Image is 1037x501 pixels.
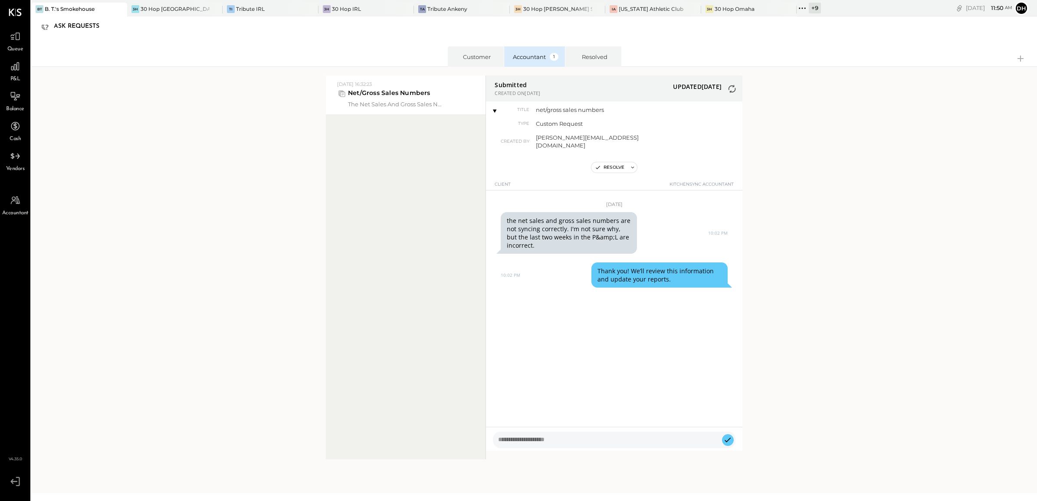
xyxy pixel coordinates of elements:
[708,230,728,236] time: 10:02 PM
[501,272,520,278] time: 10:02 PM
[536,134,653,149] span: [PERSON_NAME][EMAIL_ADDRESS][DOMAIN_NAME]
[536,106,653,114] span: net/gross sales numbers
[514,5,522,13] div: 3H
[7,46,23,53] span: Queue
[495,81,540,89] span: Submitted
[536,120,653,128] span: Custom Request
[348,100,444,108] span: the net sales and gross sales numbers are not syncing correctly. I'm not sure why, but the last t...
[523,5,593,13] div: 30 Hop [PERSON_NAME] Summit
[418,5,426,13] div: TA
[332,5,361,13] div: 30 Hop IRL
[0,192,30,217] a: Accountant
[715,5,755,13] div: 30 Hop Omaha
[619,5,683,13] div: [US_STATE] Athletic Club
[501,212,637,254] blockquote: the net sales and gross sales numbers are not syncing correctly. I'm not sure why, but the last t...
[427,5,467,13] div: Tribute Ankeny
[495,107,529,113] span: Title
[6,105,24,113] span: Balance
[45,5,95,13] div: B. T.'s Smokehouse
[6,165,25,173] span: Vendors
[495,138,529,144] span: Created By
[456,53,498,61] div: Customer
[966,4,1012,12] div: [DATE]
[2,210,29,217] span: Accountant
[495,121,529,127] span: Type
[131,5,139,13] div: 3H
[495,90,540,96] span: CREATED ON [DATE]
[591,262,728,288] blockquote: Thank you! We’ll review this information and update your reports.
[0,88,30,113] a: Balance
[591,162,628,173] button: Resolve
[809,3,821,13] div: + 9
[141,5,210,13] div: 30 Hop [GEOGRAPHIC_DATA]
[706,5,713,13] div: 3H
[0,148,30,173] a: Vendors
[0,118,30,143] a: Cash
[495,190,734,208] div: [DATE]
[550,53,558,61] span: 1
[337,89,430,98] div: net/gross sales numbers
[1014,1,1028,15] button: Dh
[513,53,559,61] div: Accountant
[54,20,108,33] div: Ask Requests
[227,5,235,13] div: TI
[10,135,21,143] span: Cash
[36,5,43,13] div: BT
[955,3,964,13] div: copy link
[323,5,331,13] div: 3H
[337,81,372,87] span: [DATE] 16:32:23
[673,82,722,91] span: UPDATED [DATE]
[669,181,734,192] span: KitchenSync Accountant
[610,5,617,13] div: IA
[10,75,20,83] span: P&L
[0,58,30,83] a: P&L
[495,181,511,192] span: Client
[0,28,30,53] a: Queue
[565,46,621,67] li: Resolved
[236,5,265,13] div: Tribute IRL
